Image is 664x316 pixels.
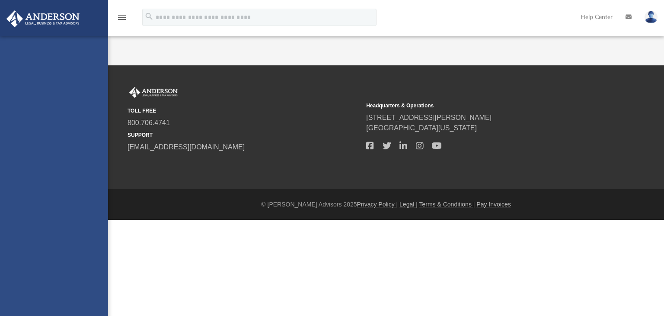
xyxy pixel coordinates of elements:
[645,11,658,23] img: User Pic
[128,131,360,139] small: SUPPORT
[128,107,360,115] small: TOLL FREE
[366,114,492,121] a: [STREET_ADDRESS][PERSON_NAME]
[128,119,170,126] a: 800.706.4741
[419,201,475,208] a: Terms & Conditions |
[117,12,127,23] i: menu
[128,87,179,98] img: Anderson Advisors Platinum Portal
[476,201,511,208] a: Pay Invoices
[4,10,82,27] img: Anderson Advisors Platinum Portal
[366,102,599,110] small: Headquarters & Operations
[144,12,154,21] i: search
[366,124,477,132] a: [GEOGRAPHIC_DATA][US_STATE]
[399,201,418,208] a: Legal |
[357,201,398,208] a: Privacy Policy |
[128,143,245,151] a: [EMAIL_ADDRESS][DOMAIN_NAME]
[117,16,127,23] a: menu
[108,200,664,209] div: © [PERSON_NAME] Advisors 2025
